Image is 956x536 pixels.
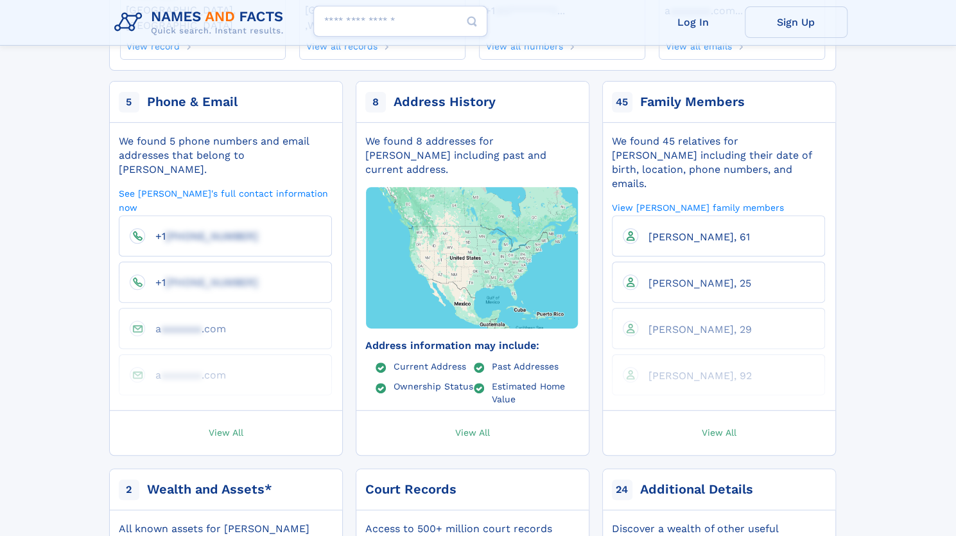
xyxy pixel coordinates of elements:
div: Court Records [365,481,456,499]
span: View All [209,426,243,438]
div: We found 8 addresses for [PERSON_NAME] including past and current address. [365,134,578,177]
a: View All [596,411,842,455]
span: View All [702,426,736,438]
a: aaaaaaaa.com [145,368,226,380]
a: +1[PHONE_NUMBER] [145,276,258,288]
div: Address information may include: [365,339,578,353]
a: Ownership Status [394,380,473,391]
div: Family Members [640,93,745,111]
input: search input [313,6,487,37]
span: [PERSON_NAME], 25 [648,277,751,289]
div: We found 45 relatives for [PERSON_NAME] including their date of birth, location, phone numbers, a... [612,134,825,191]
span: View All [455,426,490,438]
a: [PERSON_NAME], 92 [638,369,752,381]
div: We found 5 phone numbers and email addresses that belong to [PERSON_NAME]. [119,134,332,177]
span: [PHONE_NUMBER] [166,230,258,242]
span: [PERSON_NAME], 29 [648,323,752,335]
img: Logo Names and Facts [109,5,294,40]
a: See [PERSON_NAME]'s full contact information now [119,187,332,213]
span: 2 [119,479,139,500]
img: Map with markers on addresses Anandadevi Kripalani [343,150,600,364]
a: View All [103,411,349,455]
div: Wealth and Assets* [147,481,272,499]
a: [PERSON_NAME], 29 [638,323,752,335]
a: aaaaaaaa.com [145,322,226,334]
a: View all numbers [485,37,563,51]
span: 5 [119,92,139,112]
span: aaaaaaa [161,323,202,335]
span: [PHONE_NUMBER] [166,276,258,289]
button: Search Button [456,6,487,37]
a: View record [126,37,180,51]
a: Past Addresses [492,361,559,371]
a: Sign Up [745,6,847,38]
span: 45 [612,92,632,112]
a: [PERSON_NAME], 61 [638,230,750,242]
a: Estimated Home Value [492,380,578,404]
div: Address History [394,93,496,111]
a: View [PERSON_NAME] family members [612,201,784,213]
a: Current Address [394,361,466,371]
span: 24 [612,479,632,500]
div: Additional Details [640,481,753,499]
div: Phone & Email [147,93,238,111]
a: View all records [305,37,378,51]
span: 8 [365,92,386,112]
span: aaaaaaa [161,369,202,381]
span: [PERSON_NAME], 61 [648,231,750,243]
a: View all emails [665,37,732,51]
a: [PERSON_NAME], 25 [638,276,751,289]
a: Log In [642,6,745,38]
a: View All [350,411,595,455]
a: +1[PHONE_NUMBER] [145,229,258,242]
span: [PERSON_NAME], 92 [648,370,752,382]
